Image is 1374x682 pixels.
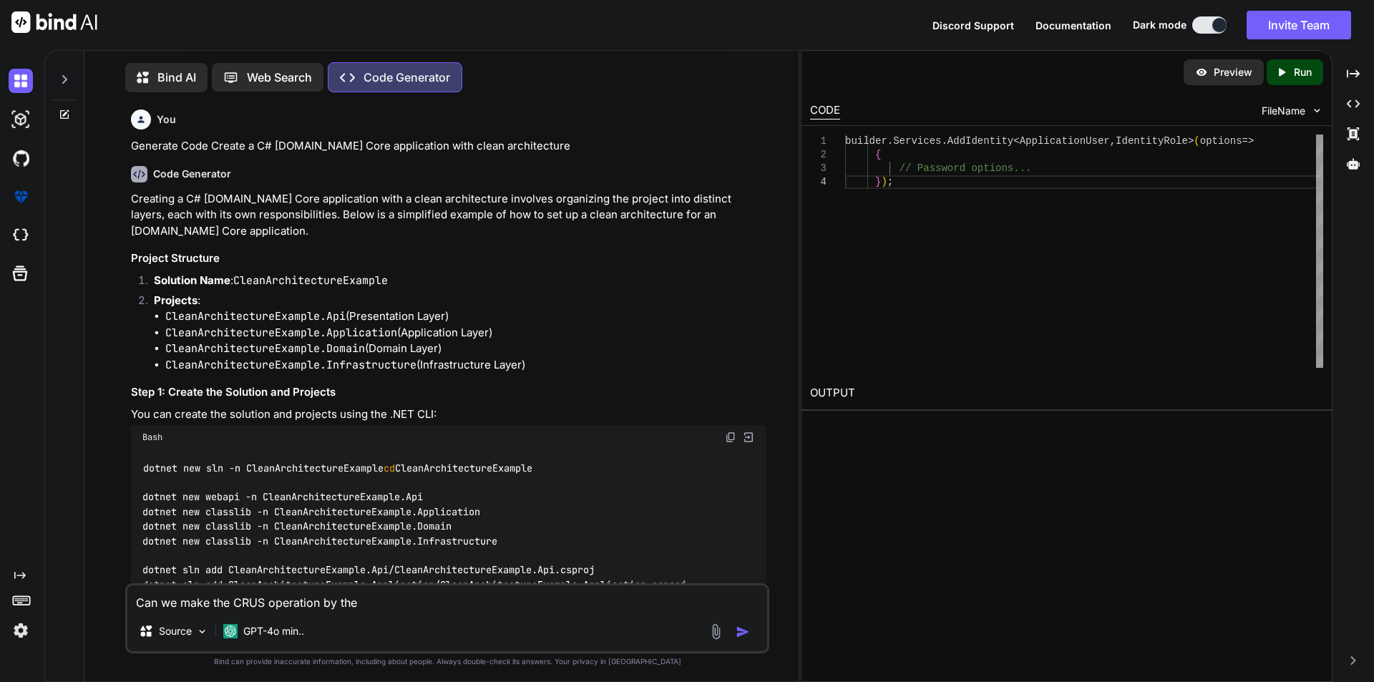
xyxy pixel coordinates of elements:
[742,431,755,444] img: Open in Browser
[384,462,395,474] span: cd
[165,325,766,341] li: (Application Layer)
[165,357,766,374] li: (Infrastructure Layer)
[247,69,312,86] p: Web Search
[9,69,33,93] img: darkChat
[165,341,365,356] code: CleanArchitectureExample.Domain
[708,623,724,640] img: attachment
[157,69,196,86] p: Bind AI
[941,135,947,147] span: .
[364,69,450,86] p: Code Generator
[810,135,827,148] div: 1
[1036,19,1111,31] span: Documentation
[165,341,766,357] li: (Domain Layer)
[243,624,304,638] p: GPT-4o min..
[810,162,827,175] div: 3
[875,176,881,187] span: }
[736,625,750,639] img: icon
[131,138,766,155] p: Generate Code Create a C# [DOMAIN_NAME] Core application with clean architecture
[142,461,721,622] code: dotnet new sln -n CleanArchitectureExample CleanArchitectureExample dotnet new webapi -n CleanArc...
[1013,135,1019,147] span: <
[223,624,238,638] img: GPT-4o mini
[810,102,840,120] div: CODE
[125,656,769,667] p: Bind can provide inaccurate information, including about people. Always double-check its answers....
[1242,135,1254,147] span: =>
[9,107,33,132] img: darkAi-studio
[1311,104,1323,117] img: chevron down
[887,176,892,187] span: ;
[153,167,231,181] h6: Code Generator
[165,308,766,325] li: (Presentation Layer)
[1247,11,1351,39] button: Invite Team
[131,406,766,423] p: You can create the solution and projects using the .NET CLI:
[142,432,162,443] span: Bash
[9,223,33,248] img: cloudideIcon
[196,625,208,638] img: Pick Models
[845,135,887,147] span: builder
[1262,104,1305,118] span: FileName
[1188,135,1194,147] span: >
[810,175,827,189] div: 4
[899,162,1031,174] span: // Password options...
[875,149,881,160] span: {
[159,624,192,638] p: Source
[11,11,97,33] img: Bind AI
[131,384,766,401] h3: Step 1: Create the Solution and Projects
[932,19,1014,31] span: Discord Support
[881,176,887,187] span: )
[1194,135,1199,147] span: (
[1133,18,1187,32] span: Dark mode
[801,376,1332,410] h2: OUTPUT
[165,326,397,340] code: CleanArchitectureExample.Application
[165,358,416,372] code: CleanArchitectureExample.Infrastructure
[154,273,230,287] strong: Solution Name
[1199,135,1242,147] span: options
[9,146,33,170] img: githubDark
[887,135,892,147] span: .
[1195,66,1208,79] img: preview
[154,293,198,307] strong: Projects
[9,185,33,209] img: premium
[725,432,736,443] img: copy
[893,135,941,147] span: Services
[165,309,346,323] code: CleanArchitectureExample.Api
[131,250,766,267] h3: Project Structure
[142,273,766,293] li: :
[233,273,388,288] code: CleanArchitectureExample
[1214,65,1252,79] p: Preview
[142,293,766,374] li: :
[1294,65,1312,79] p: Run
[1109,135,1115,147] span: ,
[1116,135,1188,147] span: IdentityRole
[9,618,33,643] img: settings
[932,18,1014,33] button: Discord Support
[810,148,827,162] div: 2
[127,585,767,611] textarea: Can we make the CRUS operation by the
[1019,135,1109,147] span: ApplicationUser
[131,191,766,240] p: Creating a C# [DOMAIN_NAME] Core application with a clean architecture involves organizing the pr...
[1036,18,1111,33] button: Documentation
[157,112,176,127] h6: You
[947,135,1013,147] span: AddIdentity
